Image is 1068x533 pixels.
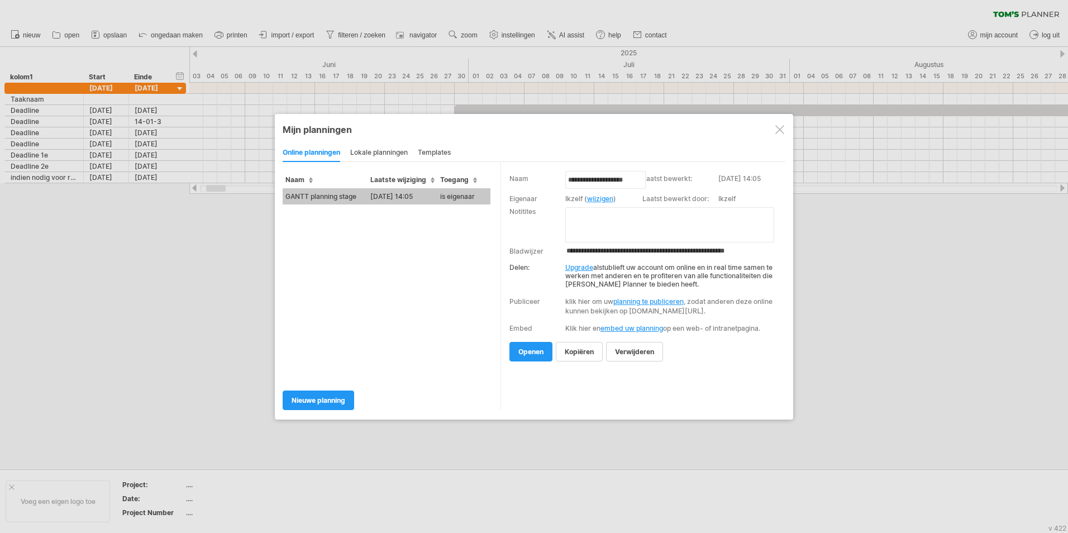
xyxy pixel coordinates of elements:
td: Eigenaar [509,193,565,206]
div: alstublieft uw account om online en in real time samen te werken met anderen en te profiteren van... [509,258,778,288]
div: Mijn planningen [283,124,785,135]
div: Embed [509,324,532,332]
div: lokale planningen [350,144,408,162]
a: openen [509,342,552,361]
div: Ikzelf ( ) [565,194,637,203]
div: klik hier om uw , zodat anderen deze online kunnen bekijken op [DOMAIN_NAME][URL]. [565,297,778,316]
a: verwijderen [606,342,663,361]
a: Nieuwe planning [283,391,354,410]
span: Naam [285,175,313,184]
td: Laatst bewerkt: [642,173,718,193]
td: is eigenaar [437,188,490,204]
td: Laatst bewerkt door: [642,193,718,206]
a: kopiëren [556,342,603,361]
strong: Delen: [509,263,530,272]
td: [DATE] 14:05 [718,173,787,193]
span: verwijderen [615,348,654,356]
td: Bladwijzer [509,244,565,258]
div: templates [418,144,451,162]
a: planning te publiceren [613,297,684,306]
td: [DATE] 14:05 [368,188,437,204]
span: Nieuwe planning [292,396,345,404]
a: wijzigen [587,194,613,203]
div: Klik hier en op een web- of intranetpagina. [565,324,778,332]
td: Ikzelf [718,193,787,206]
div: Publiceer [509,297,540,306]
span: kopiëren [565,348,594,356]
span: Toegang [440,175,477,184]
span: openen [518,348,543,356]
td: Notitites [509,206,565,244]
td: Naam [509,173,565,193]
div: online planningen [283,144,340,162]
a: Upgrade [565,263,593,272]
td: GANTT planning stage [283,188,368,204]
a: embed uw planning [600,324,663,332]
span: Laatste wijziging [370,175,435,184]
